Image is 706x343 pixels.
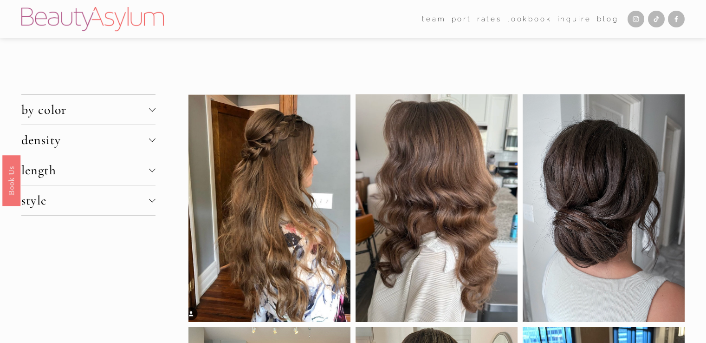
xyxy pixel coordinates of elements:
[21,95,155,125] button: by color
[648,11,665,27] a: TikTok
[21,102,149,118] span: by color
[422,12,446,26] a: folder dropdown
[597,12,618,26] a: Blog
[2,155,20,206] a: Book Us
[21,132,149,148] span: density
[507,12,551,26] a: Lookbook
[21,7,164,31] img: Beauty Asylum | Bridal Hair &amp; Makeup Charlotte &amp; Atlanta
[21,162,149,178] span: length
[21,155,155,185] button: length
[21,125,155,155] button: density
[452,12,472,26] a: port
[21,192,149,208] span: style
[668,11,685,27] a: Facebook
[477,12,502,26] a: Rates
[628,11,644,27] a: Instagram
[557,12,592,26] a: Inquire
[422,13,446,26] span: team
[21,185,155,215] button: style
